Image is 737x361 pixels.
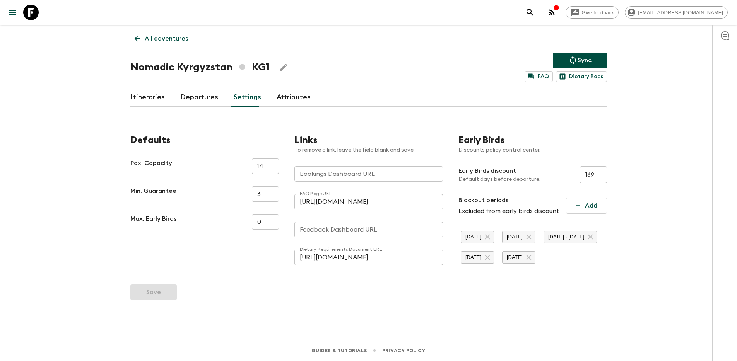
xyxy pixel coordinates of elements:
[277,88,311,107] a: Attributes
[578,56,592,65] p: Sync
[130,31,192,46] a: All adventures
[294,166,443,182] input: https://flashpack.clicdata.com/...
[300,246,382,253] label: Dietary Requirements Document URL
[130,186,176,202] p: Min. Guarantee
[294,135,443,146] h2: Links
[180,88,218,107] a: Departures
[130,88,165,107] a: Itineraries
[458,166,540,175] p: Early Birds discount
[276,60,291,75] button: Edit Adventure Title
[130,135,279,146] h2: Defaults
[300,191,332,197] label: FAQ Page URL
[502,251,535,264] div: [DATE]
[625,6,728,19] div: [EMAIL_ADDRESS][DOMAIN_NAME]
[553,53,607,68] button: Sync adventure departures to the booking engine
[130,60,270,75] h1: Nomadic Kyrgyzstan KG1
[522,5,538,20] button: search adventures
[294,194,443,209] input: https://notion.so/flashpacktravel/...
[544,234,588,240] span: [DATE] - [DATE]
[458,146,607,154] p: Discounts policy control center.
[458,135,607,146] h2: Early Birds
[234,88,261,107] a: Settings
[458,196,559,205] p: Blackout periods
[556,71,607,82] a: Dietary Reqs
[544,231,597,243] div: [DATE] - [DATE]
[311,346,367,355] a: Guides & Tutorials
[461,231,494,243] div: [DATE]
[634,10,727,15] span: [EMAIL_ADDRESS][DOMAIN_NAME]
[585,201,597,210] p: Add
[566,198,607,214] button: Add
[502,231,535,243] div: [DATE]
[130,214,176,230] p: Max. Early Birds
[566,6,619,19] a: Give feedback
[578,10,618,15] span: Give feedback
[525,71,553,82] a: FAQ
[382,346,425,355] a: Privacy Policy
[461,254,486,260] span: [DATE]
[503,234,527,240] span: [DATE]
[461,251,494,264] div: [DATE]
[461,234,486,240] span: [DATE]
[145,34,188,43] p: All adventures
[458,175,540,183] p: Default days before departure.
[458,206,559,216] p: Excluded from early birds discount
[5,5,20,20] button: menu
[130,158,172,174] p: Pax. Capacity
[294,146,443,154] p: To remove a link, leave the field blank and save.
[503,254,527,260] span: [DATE]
